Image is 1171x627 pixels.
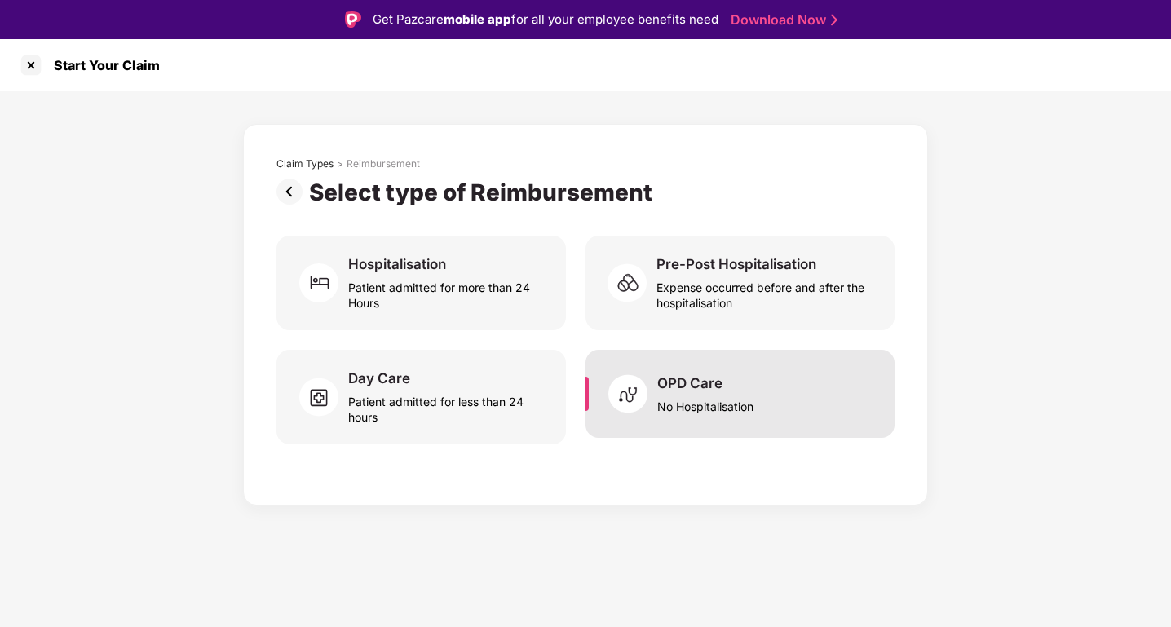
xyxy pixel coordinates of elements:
div: OPD Care [657,374,722,392]
img: Logo [345,11,361,28]
div: Pre-Post Hospitalisation [656,255,816,273]
img: svg+xml;base64,PHN2ZyB4bWxucz0iaHR0cDovL3d3dy53My5vcmcvMjAwMC9zdmciIHdpZHRoPSI2MCIgaGVpZ2h0PSI1OC... [608,369,657,418]
div: No Hospitalisation [657,392,753,414]
img: svg+xml;base64,PHN2ZyB4bWxucz0iaHR0cDovL3d3dy53My5vcmcvMjAwMC9zdmciIHdpZHRoPSI2MCIgaGVpZ2h0PSI1OC... [608,258,656,307]
div: Patient admitted for more than 24 Hours [348,273,546,311]
img: Stroke [831,11,837,29]
img: svg+xml;base64,PHN2ZyB4bWxucz0iaHR0cDovL3d3dy53My5vcmcvMjAwMC9zdmciIHdpZHRoPSI2MCIgaGVpZ2h0PSI2MC... [299,258,348,307]
div: Start Your Claim [44,57,160,73]
div: Patient admitted for less than 24 hours [348,387,546,425]
img: svg+xml;base64,PHN2ZyB4bWxucz0iaHR0cDovL3d3dy53My5vcmcvMjAwMC9zdmciIHdpZHRoPSI2MCIgaGVpZ2h0PSI1OC... [299,373,348,422]
img: svg+xml;base64,PHN2ZyBpZD0iUHJldi0zMngzMiIgeG1sbnM9Imh0dHA6Ly93d3cudzMub3JnLzIwMDAvc3ZnIiB3aWR0aD... [276,179,309,205]
div: Select type of Reimbursement [309,179,659,206]
div: Day Care [348,369,410,387]
div: Get Pazcare for all your employee benefits need [373,10,718,29]
strong: mobile app [444,11,511,27]
div: > [337,157,343,170]
div: Hospitalisation [348,255,446,273]
div: Expense occurred before and after the hospitalisation [656,273,875,311]
div: Claim Types [276,157,334,170]
div: Reimbursement [347,157,420,170]
a: Download Now [731,11,833,29]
